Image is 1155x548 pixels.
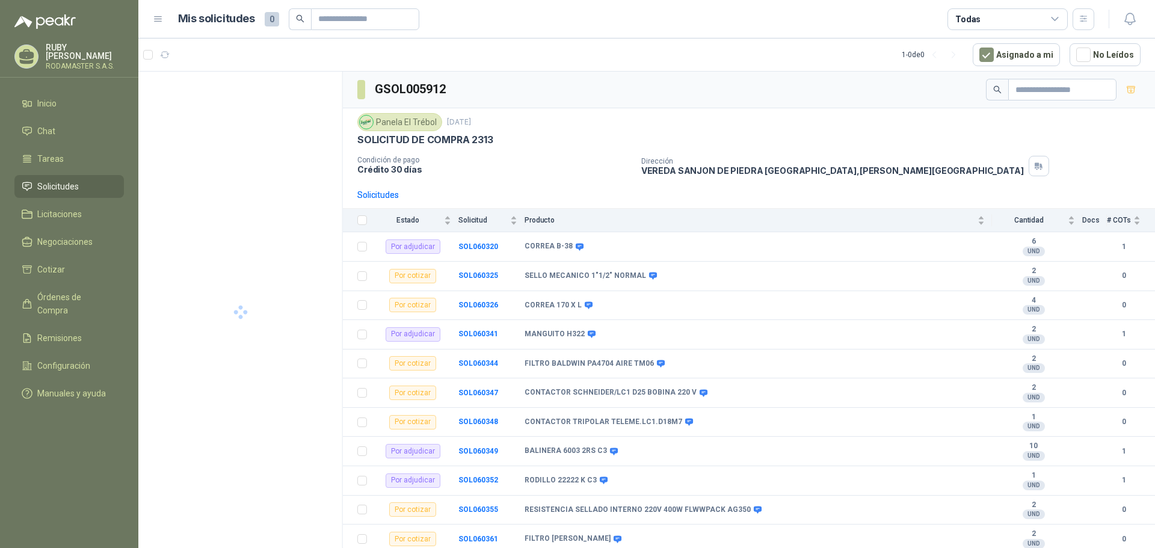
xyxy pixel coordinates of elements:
a: SOL060361 [458,535,498,543]
b: MANGUITO H322 [525,330,585,339]
p: VEREDA SANJON DE PIEDRA [GEOGRAPHIC_DATA] , [PERSON_NAME][GEOGRAPHIC_DATA] [641,165,1024,176]
a: SOL060325 [458,271,498,280]
div: UND [1023,451,1045,461]
b: 1 [1107,446,1141,457]
div: UND [1023,334,1045,344]
b: 2 [992,383,1075,393]
span: Cotizar [37,263,65,276]
b: CORREA 170 X L [525,301,582,310]
div: Solicitudes [357,188,399,202]
a: Configuración [14,354,124,377]
b: 1 [992,471,1075,481]
div: 1 - 0 de 0 [902,45,963,64]
div: Por cotizar [389,356,436,371]
a: Tareas [14,147,124,170]
b: 1 [992,413,1075,422]
p: SOLICITUD DE COMPRA 2313 [357,134,493,146]
a: SOL060349 [458,447,498,455]
p: Dirección [641,157,1024,165]
h3: GSOL005912 [375,80,448,99]
div: UND [1023,510,1045,519]
b: SOL060320 [458,242,498,251]
div: Por adjudicar [386,473,440,488]
th: Cantidad [992,209,1082,232]
b: CONTACTOR SCHNEIDER/LC1 D25 BOBINA 220 V [525,388,697,398]
a: SOL060348 [458,417,498,426]
b: FILTRO [PERSON_NAME] [525,534,611,544]
div: Por cotizar [389,298,436,312]
a: SOL060344 [458,359,498,368]
div: Por cotizar [389,415,436,429]
b: 1 [1107,475,1141,486]
p: Crédito 30 días [357,164,632,174]
b: SOL060326 [458,301,498,309]
b: 0 [1107,504,1141,516]
p: Condición de pago [357,156,632,164]
div: Por cotizar [389,532,436,546]
b: 0 [1107,300,1141,311]
th: Solicitud [458,209,525,232]
div: Por cotizar [389,502,436,517]
b: SOL060352 [458,476,498,484]
b: 0 [1107,416,1141,428]
b: 1 [1107,241,1141,253]
div: Todas [955,13,981,26]
div: UND [1023,422,1045,431]
b: 2 [992,266,1075,276]
b: 0 [1107,534,1141,545]
b: BALINERA 6003 2RS C3 [525,446,607,456]
a: SOL060341 [458,330,498,338]
span: Manuales y ayuda [37,387,106,400]
div: Por adjudicar [386,444,440,458]
b: 6 [992,237,1075,247]
a: Manuales y ayuda [14,382,124,405]
th: Producto [525,209,992,232]
span: Solicitud [458,216,508,224]
span: search [993,85,1002,94]
span: 0 [265,12,279,26]
th: Docs [1082,209,1107,232]
span: Tareas [37,152,64,165]
a: Inicio [14,92,124,115]
span: Inicio [37,97,57,110]
div: UND [1023,363,1045,373]
b: 4 [992,296,1075,306]
div: UND [1023,393,1045,402]
span: Remisiones [37,331,82,345]
span: Solicitudes [37,180,79,193]
a: Negociaciones [14,230,124,253]
b: CONTACTOR TRIPOLAR TELEME.LC1.D18M7 [525,417,682,427]
div: Panela El Trébol [357,113,442,131]
th: Estado [374,209,458,232]
b: 2 [992,500,1075,510]
img: Logo peakr [14,14,76,29]
b: RESISTENCIA SELLADO INTERNO 220V 400W FLWWPACK AG350 [525,505,751,515]
b: 10 [992,442,1075,451]
div: UND [1023,305,1045,315]
a: Licitaciones [14,203,124,226]
span: Negociaciones [37,235,93,248]
div: Por cotizar [389,269,436,283]
div: Por adjudicar [386,327,440,342]
div: UND [1023,481,1045,490]
b: 1 [1107,328,1141,340]
span: Cantidad [992,216,1065,224]
b: RODILLO 22222 K C3 [525,476,597,485]
h1: Mis solicitudes [178,10,255,28]
p: RODAMASTER S.A.S. [46,63,124,70]
b: CORREA B-38 [525,242,573,251]
b: 0 [1107,358,1141,369]
div: Por cotizar [389,386,436,400]
div: UND [1023,276,1045,286]
b: SOL060355 [458,505,498,514]
p: RUBY [PERSON_NAME] [46,43,124,60]
a: Remisiones [14,327,124,349]
span: Estado [374,216,442,224]
a: Solicitudes [14,175,124,198]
